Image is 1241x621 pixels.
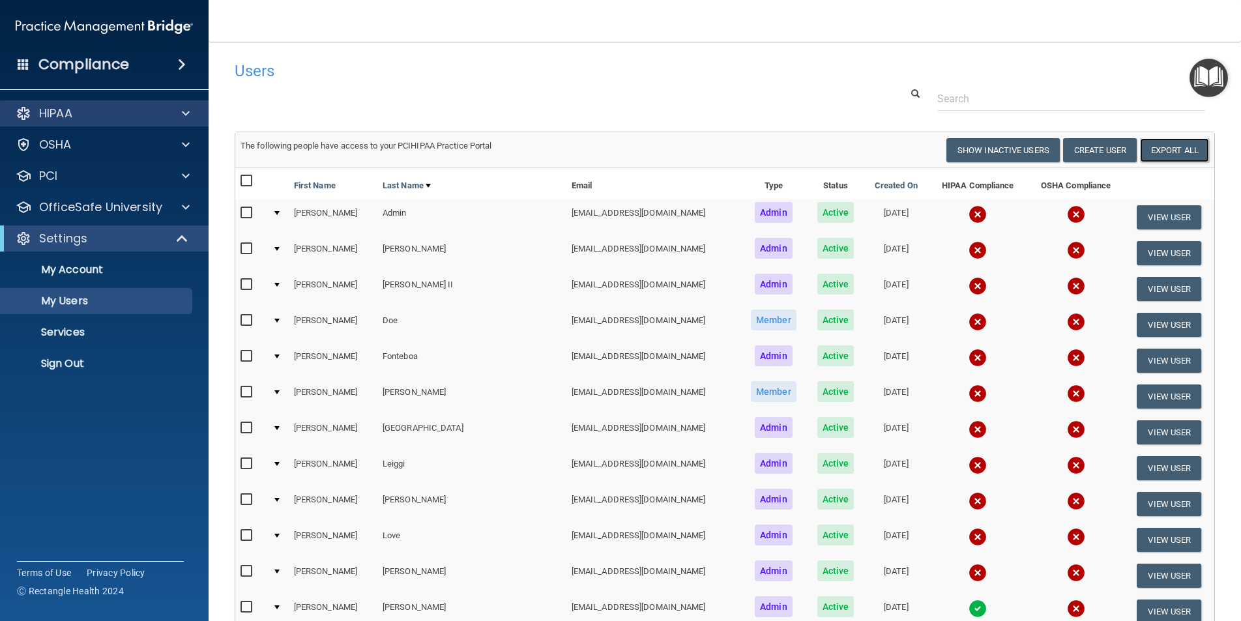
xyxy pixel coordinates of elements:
[38,55,129,74] h4: Compliance
[39,199,162,215] p: OfficeSafe University
[1137,492,1201,516] button: View User
[1137,528,1201,552] button: View User
[1137,241,1201,265] button: View User
[39,168,57,184] p: PCI
[864,343,929,379] td: [DATE]
[1067,349,1085,367] img: cross.ca9f0e7f.svg
[289,414,377,450] td: [PERSON_NAME]
[969,241,987,259] img: cross.ca9f0e7f.svg
[946,138,1060,162] button: Show Inactive Users
[377,307,566,343] td: Doe
[8,263,186,276] p: My Account
[289,486,377,522] td: [PERSON_NAME]
[864,271,929,307] td: [DATE]
[969,528,987,546] img: cross.ca9f0e7f.svg
[817,417,854,438] span: Active
[864,414,929,450] td: [DATE]
[566,235,740,271] td: [EMAIL_ADDRESS][DOMAIN_NAME]
[1067,492,1085,510] img: cross.ca9f0e7f.svg
[1140,138,1209,162] a: Export All
[864,450,929,486] td: [DATE]
[566,199,740,235] td: [EMAIL_ADDRESS][DOMAIN_NAME]
[864,522,929,558] td: [DATE]
[755,238,793,259] span: Admin
[817,345,854,366] span: Active
[817,489,854,510] span: Active
[39,231,87,246] p: Settings
[755,596,793,617] span: Admin
[817,202,854,223] span: Active
[928,168,1027,199] th: HIPAA Compliance
[969,456,987,474] img: cross.ca9f0e7f.svg
[1067,528,1085,546] img: cross.ca9f0e7f.svg
[1067,599,1085,618] img: cross.ca9f0e7f.svg
[39,137,72,152] p: OSHA
[1137,384,1201,409] button: View User
[289,379,377,414] td: [PERSON_NAME]
[383,178,431,194] a: Last Name
[377,379,566,414] td: [PERSON_NAME]
[87,566,145,579] a: Privacy Policy
[8,326,186,339] p: Services
[817,560,854,581] span: Active
[377,486,566,522] td: [PERSON_NAME]
[1137,564,1201,588] button: View User
[817,525,854,545] span: Active
[377,199,566,235] td: Admin
[16,14,193,40] img: PMB logo
[969,205,987,224] img: cross.ca9f0e7f.svg
[377,414,566,450] td: [GEOGRAPHIC_DATA]
[8,357,186,370] p: Sign Out
[755,274,793,295] span: Admin
[1067,420,1085,439] img: cross.ca9f0e7f.svg
[969,420,987,439] img: cross.ca9f0e7f.svg
[294,178,336,194] a: First Name
[566,486,740,522] td: [EMAIL_ADDRESS][DOMAIN_NAME]
[1137,420,1201,444] button: View User
[817,381,854,402] span: Active
[566,307,740,343] td: [EMAIL_ADDRESS][DOMAIN_NAME]
[16,199,190,215] a: OfficeSafe University
[864,486,929,522] td: [DATE]
[289,199,377,235] td: [PERSON_NAME]
[289,343,377,379] td: [PERSON_NAME]
[875,178,918,194] a: Created On
[566,343,740,379] td: [EMAIL_ADDRESS][DOMAIN_NAME]
[16,106,190,121] a: HIPAA
[8,295,186,308] p: My Users
[566,450,740,486] td: [EMAIL_ADDRESS][DOMAIN_NAME]
[16,137,190,152] a: OSHA
[755,453,793,474] span: Admin
[1027,168,1124,199] th: OSHA Compliance
[1067,384,1085,403] img: cross.ca9f0e7f.svg
[755,417,793,438] span: Admin
[969,313,987,331] img: cross.ca9f0e7f.svg
[864,235,929,271] td: [DATE]
[377,343,566,379] td: Fonteboa
[241,141,492,151] span: The following people have access to your PCIHIPAA Practice Portal
[817,310,854,330] span: Active
[1063,138,1137,162] button: Create User
[566,168,740,199] th: Email
[751,381,796,402] span: Member
[1190,59,1228,97] button: Open Resource Center
[755,560,793,581] span: Admin
[377,235,566,271] td: [PERSON_NAME]
[566,271,740,307] td: [EMAIL_ADDRESS][DOMAIN_NAME]
[1137,313,1201,337] button: View User
[1067,277,1085,295] img: cross.ca9f0e7f.svg
[969,492,987,510] img: cross.ca9f0e7f.svg
[755,525,793,545] span: Admin
[377,271,566,307] td: [PERSON_NAME] II
[751,310,796,330] span: Member
[755,345,793,366] span: Admin
[817,238,854,259] span: Active
[377,522,566,558] td: Love
[289,558,377,594] td: [PERSON_NAME]
[289,522,377,558] td: [PERSON_NAME]
[1137,456,1201,480] button: View User
[16,231,189,246] a: Settings
[377,450,566,486] td: Leiggi
[566,379,740,414] td: [EMAIL_ADDRESS][DOMAIN_NAME]
[755,202,793,223] span: Admin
